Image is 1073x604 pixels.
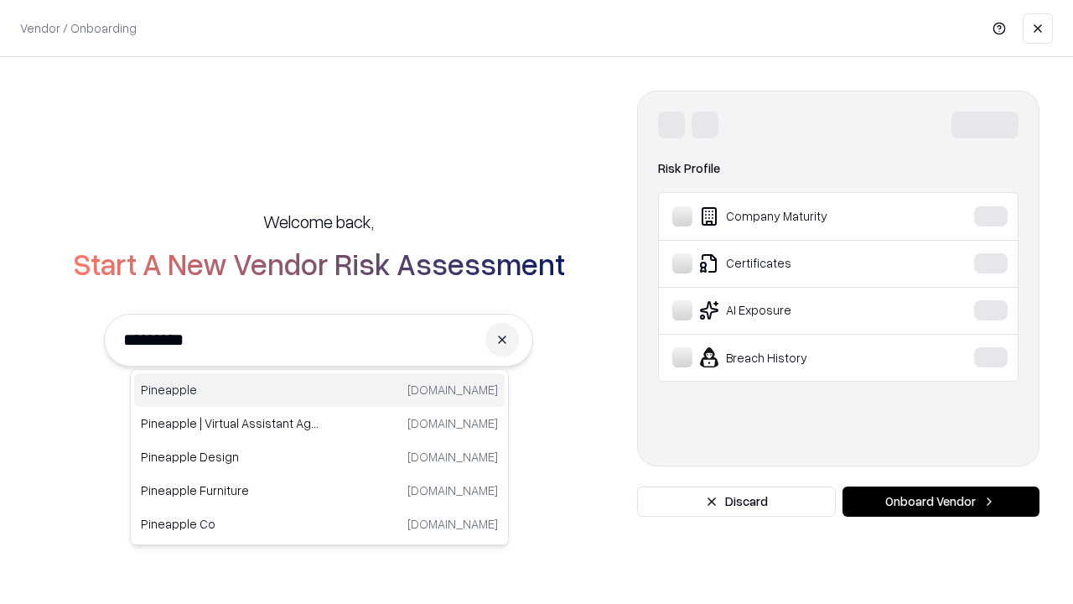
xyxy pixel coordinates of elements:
[141,448,319,466] p: Pineapple Design
[407,515,498,533] p: [DOMAIN_NAME]
[407,448,498,466] p: [DOMAIN_NAME]
[20,19,137,37] p: Vendor / Onboarding
[141,482,319,499] p: Pineapple Furniture
[658,159,1019,179] div: Risk Profile
[842,487,1039,517] button: Onboard Vendor
[672,300,923,320] div: AI Exposure
[141,414,319,432] p: Pineapple | Virtual Assistant Agency
[407,414,498,432] p: [DOMAIN_NAME]
[141,515,319,533] p: Pineapple Co
[141,381,319,398] p: Pineapple
[407,381,498,398] p: [DOMAIN_NAME]
[73,247,565,280] h2: Start A New Vendor Risk Assessment
[407,482,498,499] p: [DOMAIN_NAME]
[672,253,923,273] div: Certificates
[637,487,836,517] button: Discard
[130,369,509,545] div: Suggestions
[672,347,923,367] div: Breach History
[672,206,923,226] div: Company Maturity
[263,210,374,233] h5: Welcome back,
